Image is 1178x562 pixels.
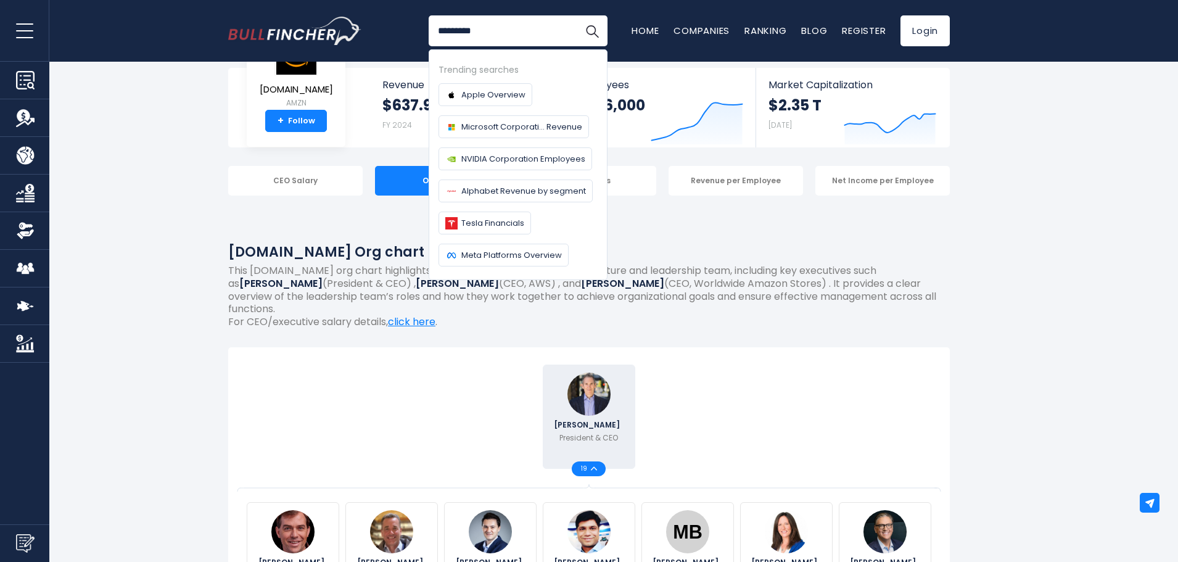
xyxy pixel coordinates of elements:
a: Tesla Financials [439,212,531,234]
b: [PERSON_NAME] [416,276,499,291]
img: Bullfincher logo [228,17,361,45]
a: Andy Jassy [PERSON_NAME] President & CEO 19 [543,365,635,469]
small: [DATE] [768,120,792,130]
strong: $2.35 T [768,96,822,115]
img: Company logo [445,153,458,165]
a: Apple Overview [439,83,532,106]
img: Douglas J. Herrington [370,510,413,553]
span: Market Capitalization [768,79,936,91]
p: For CEO/executive salary details, . [228,316,950,329]
img: Company logo [445,249,458,262]
strong: + [278,115,284,126]
span: Tesla Financials [461,217,524,229]
a: Market Capitalization $2.35 T [DATE] [756,68,949,147]
a: Meta Platforms Overview [439,244,569,267]
a: Microsoft Corporati... Revenue [439,115,589,138]
b: [PERSON_NAME] [239,276,323,291]
button: Search [577,15,608,46]
span: Apple Overview [461,88,525,101]
div: Org Chart [375,166,509,196]
span: Meta Platforms Overview [461,249,562,262]
a: Revenue $637.96 B FY 2024 [370,68,563,147]
img: Balaji Mani [567,510,611,553]
div: Revenue per Employee [669,166,803,196]
span: 19 [581,466,591,472]
img: Company logo [445,89,458,101]
a: Login [900,15,950,46]
a: Blog [801,24,827,37]
img: Brian T. Olsavsky [863,510,907,553]
a: Go to homepage [228,17,361,45]
img: Andy Jassy [567,373,611,416]
img: Company logo [445,185,458,197]
p: President & CEO [559,432,618,444]
a: Companies [673,24,730,37]
a: Register [842,24,886,37]
span: [PERSON_NAME] [554,421,624,429]
span: Microsoft Corporati... Revenue [461,120,582,133]
a: NVIDIA Corporation Employees [439,147,592,170]
img: Beth Galetti [765,510,808,553]
h1: [DOMAIN_NAME] Org chart [228,242,950,262]
span: Revenue [382,79,551,91]
img: Company logo [445,121,458,133]
a: Ranking [744,24,786,37]
img: Muthuarasu Balasubramanian [666,510,709,553]
a: [DOMAIN_NAME] AMZN [259,33,334,110]
small: AMZN [260,97,333,109]
a: Employees 1,556,000 FY 2024 [563,68,755,147]
span: Employees [575,79,743,91]
img: Gabriel Mas [469,510,512,553]
div: Trending searches [439,63,598,77]
small: FY 2024 [382,120,412,130]
div: Net Income per Employee [815,166,950,196]
span: [DOMAIN_NAME] [260,85,333,95]
img: Ownership [16,221,35,240]
a: Alphabet Revenue by segment [439,180,593,202]
strong: 1,556,000 [575,96,645,115]
a: +Follow [265,110,327,132]
a: Home [632,24,659,37]
img: Matt Garman [271,510,315,553]
a: click here [388,315,435,329]
strong: $637.96 B [382,96,453,115]
span: Alphabet Revenue by segment [461,184,586,197]
span: NVIDIA Corporation Employees [461,152,585,165]
b: [PERSON_NAME] [581,276,664,291]
p: This [DOMAIN_NAME] org chart highlights the company’s organizational structure and leadership tea... [228,265,950,316]
div: CEO Salary [228,166,363,196]
img: Company logo [445,217,458,229]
